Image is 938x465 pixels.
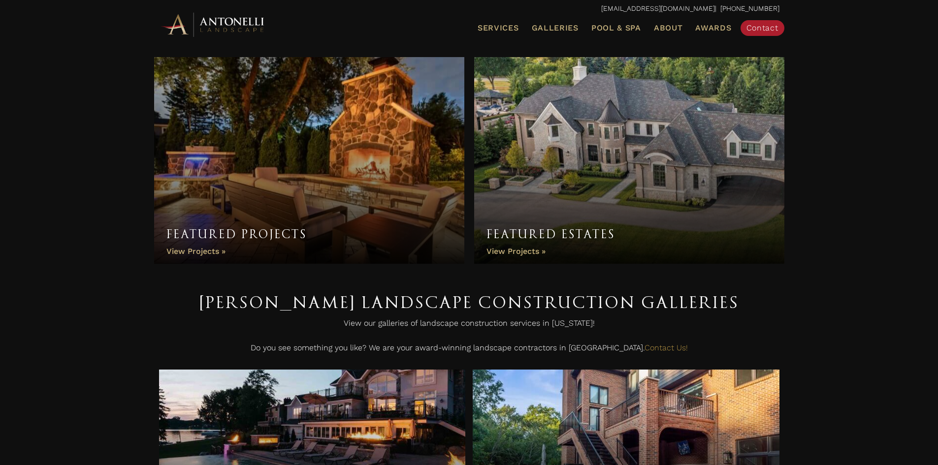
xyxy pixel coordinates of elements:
a: [EMAIL_ADDRESS][DOMAIN_NAME] [601,4,715,12]
img: Antonelli Horizontal Logo [159,11,267,38]
a: Awards [691,22,735,34]
a: Contact Us! [645,343,688,352]
span: About [654,24,683,32]
a: Galleries [528,22,582,34]
span: Pool & Spa [591,23,641,32]
p: | [PHONE_NUMBER] [159,2,779,15]
span: Services [478,24,519,32]
span: Contact [746,23,778,32]
p: Do you see something you like? We are your award-winning landscape contractors in [GEOGRAPHIC_DATA]. [159,341,779,360]
a: Pool & Spa [587,22,645,34]
h1: [PERSON_NAME] Landscape Construction Galleries [159,288,779,316]
span: Galleries [532,23,579,32]
a: Contact [741,20,784,36]
span: Awards [695,23,731,32]
a: About [650,22,687,34]
a: Services [474,22,523,34]
p: View our galleries of landscape construction services in [US_STATE]! [159,316,779,336]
